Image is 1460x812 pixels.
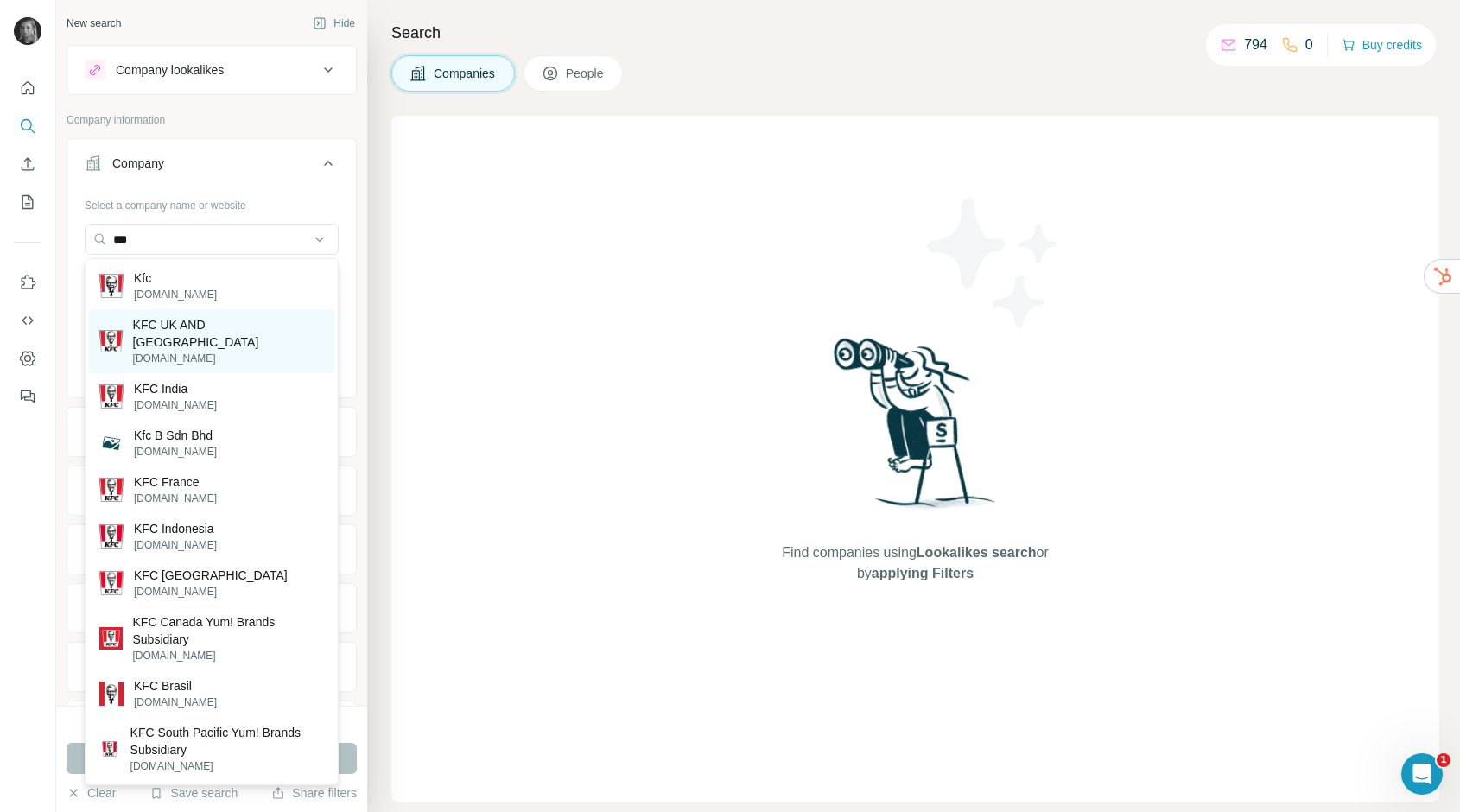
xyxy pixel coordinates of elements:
[67,112,357,128] p: Company information
[134,584,288,599] p: [DOMAIN_NAME]
[134,677,217,695] p: KFC Brasil
[14,73,41,104] button: Quick start
[67,587,356,629] button: Employees (size)
[99,571,124,595] img: KFC South Africa
[301,10,367,36] button: Hide
[14,305,41,336] button: Use Surfe API
[99,627,123,650] img: KFC Canada Yum! Brands Subsidiary
[134,537,217,553] p: [DOMAIN_NAME]
[99,739,120,759] img: KFC South Pacific Yum! Brands Subsidiary
[99,431,124,455] img: Kfc B Sdn Bhd
[434,65,497,82] span: Companies
[134,270,217,287] p: Kfc
[271,784,357,802] button: Share filters
[14,343,41,374] button: Dashboard
[826,333,1006,526] img: Surfe Illustration - Woman searching with binoculars
[134,397,217,413] p: [DOMAIN_NAME]
[566,65,606,82] span: People
[134,380,217,397] p: KFC India
[134,287,217,302] p: [DOMAIN_NAME]
[99,330,123,353] img: KFC UK AND Ireland
[14,267,41,298] button: Use Surfe on LinkedIn
[1342,33,1422,57] button: Buy credits
[149,784,238,802] button: Save search
[133,648,325,663] p: [DOMAIN_NAME]
[134,567,288,584] p: KFC [GEOGRAPHIC_DATA]
[917,545,1037,560] span: Lookalikes search
[1437,753,1450,767] span: 1
[872,566,974,580] span: applying Filters
[99,384,124,409] img: KFC India
[67,646,356,688] button: Technologies
[67,411,356,453] button: Industry
[133,351,324,366] p: [DOMAIN_NAME]
[130,758,324,774] p: [DOMAIN_NAME]
[14,187,41,218] button: My lists
[133,613,325,648] p: KFC Canada Yum! Brands Subsidiary
[134,427,217,444] p: Kfc B Sdn Bhd
[99,682,124,706] img: KFC Brasil
[134,520,217,537] p: KFC Indonesia
[14,149,41,180] button: Enrich CSV
[67,143,356,191] button: Company
[112,155,164,172] div: Company
[1305,35,1313,55] p: 0
[1244,35,1267,55] p: 794
[134,473,217,491] p: KFC France
[14,381,41,412] button: Feedback
[777,542,1053,584] span: Find companies using or by
[67,470,356,511] button: HQ location
[99,478,124,502] img: KFC France
[116,61,224,79] div: Company lookalikes
[134,491,217,506] p: [DOMAIN_NAME]
[67,784,116,802] button: Clear
[133,316,324,351] p: KFC UK AND [GEOGRAPHIC_DATA]
[85,191,339,213] div: Select a company name or website
[67,16,121,31] div: New search
[67,49,356,91] button: Company lookalikes
[391,21,1439,45] h4: Search
[99,524,124,549] img: KFC Indonesia
[134,695,217,710] p: [DOMAIN_NAME]
[14,17,41,45] img: Avatar
[1401,753,1443,795] iframe: Intercom live chat
[134,444,217,460] p: [DOMAIN_NAME]
[67,529,356,570] button: Annual revenue ($)
[99,274,124,298] img: Kfc
[14,111,41,142] button: Search
[67,705,356,746] button: Keywords
[130,724,324,758] p: KFC South Pacific Yum! Brands Subsidiary
[916,185,1071,340] img: Surfe Illustration - Stars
